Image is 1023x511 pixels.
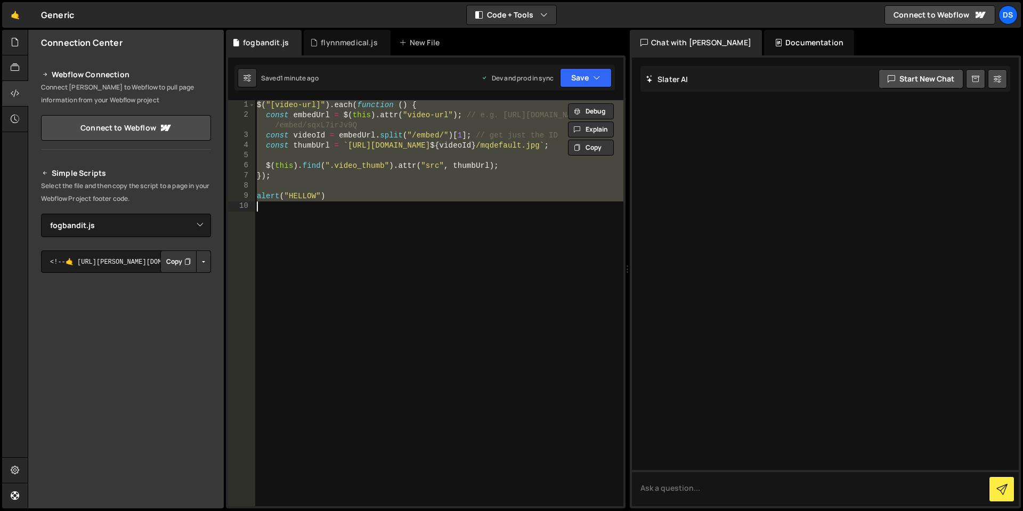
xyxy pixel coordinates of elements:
[41,290,212,386] iframe: YouTube video player
[321,37,377,48] div: flynnmedical.js
[764,30,854,55] div: Documentation
[41,81,211,107] p: Connect [PERSON_NAME] to Webflow to pull page information from your Webflow project
[41,37,123,48] h2: Connection Center
[228,131,255,141] div: 3
[228,161,255,171] div: 6
[228,201,255,212] div: 10
[399,37,444,48] div: New File
[568,140,614,156] button: Copy
[998,5,1018,25] a: DS
[41,9,74,21] div: Generic
[41,393,212,489] iframe: YouTube video player
[467,5,556,25] button: Code + Tools
[228,100,255,110] div: 1
[160,250,197,273] button: Copy
[228,181,255,191] div: 8
[41,250,211,273] textarea: <!--🤙 [URL][PERSON_NAME][DOMAIN_NAME]> <script>document.addEventListener("DOMContentLoaded", func...
[228,171,255,181] div: 7
[228,191,255,201] div: 9
[568,103,614,119] button: Debug
[630,30,762,55] div: Chat with [PERSON_NAME]
[560,68,612,87] button: Save
[228,141,255,151] div: 4
[261,74,319,83] div: Saved
[41,167,211,180] h2: Simple Scripts
[884,5,995,25] a: Connect to Webflow
[41,115,211,141] a: Connect to Webflow
[280,74,319,83] div: 1 minute ago
[41,68,211,81] h2: Webflow Connection
[481,74,554,83] div: Dev and prod in sync
[2,2,28,28] a: 🤙
[228,110,255,131] div: 2
[568,121,614,137] button: Explain
[228,151,255,161] div: 5
[646,74,688,84] h2: Slater AI
[879,69,963,88] button: Start new chat
[160,250,211,273] div: Button group with nested dropdown
[41,180,211,205] p: Select the file and then copy the script to a page in your Webflow Project footer code.
[243,37,289,48] div: fogbandit.js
